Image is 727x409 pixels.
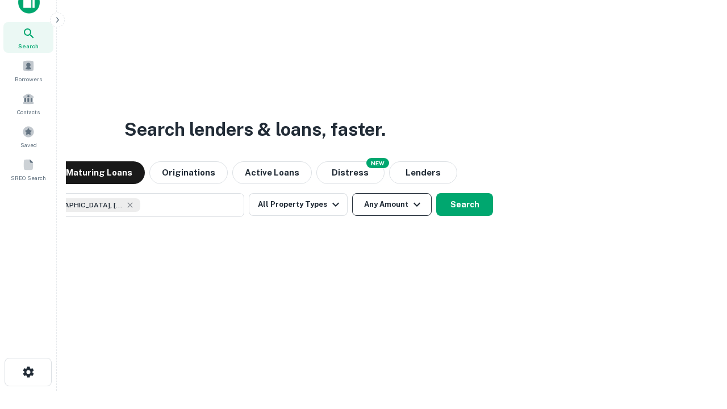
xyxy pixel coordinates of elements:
[17,107,40,116] span: Contacts
[670,318,727,373] iframe: Chat Widget
[3,55,53,86] a: Borrowers
[17,193,244,217] button: [GEOGRAPHIC_DATA], [GEOGRAPHIC_DATA], [GEOGRAPHIC_DATA]
[149,161,228,184] button: Originations
[20,140,37,149] span: Saved
[3,22,53,53] a: Search
[352,193,432,216] button: Any Amount
[15,74,42,84] span: Borrowers
[3,88,53,119] a: Contacts
[3,154,53,185] a: SREO Search
[232,161,312,184] button: Active Loans
[53,161,145,184] button: Maturing Loans
[38,200,123,210] span: [GEOGRAPHIC_DATA], [GEOGRAPHIC_DATA], [GEOGRAPHIC_DATA]
[389,161,457,184] button: Lenders
[249,193,348,216] button: All Property Types
[316,161,385,184] button: Search distressed loans with lien and other non-mortgage details.
[436,193,493,216] button: Search
[366,158,389,168] div: NEW
[18,41,39,51] span: Search
[124,116,386,143] h3: Search lenders & loans, faster.
[3,121,53,152] a: Saved
[11,173,46,182] span: SREO Search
